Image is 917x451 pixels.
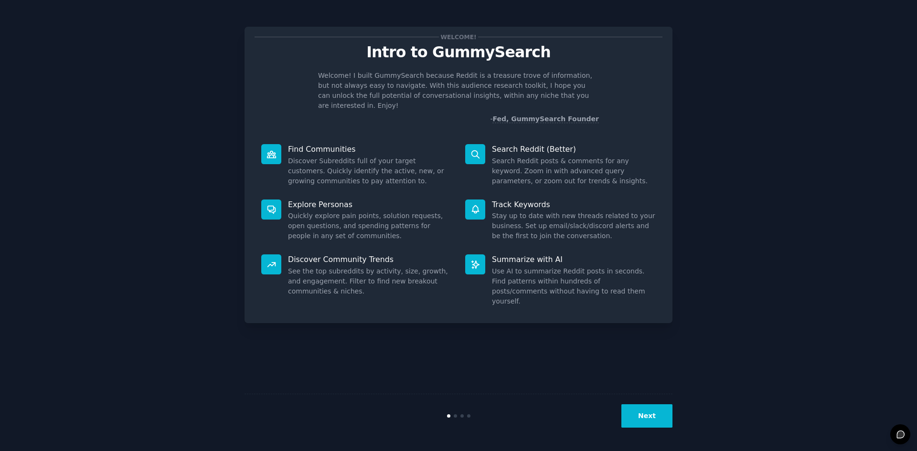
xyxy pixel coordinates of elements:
div: - [490,114,599,124]
p: Track Keywords [492,199,656,210]
p: Find Communities [288,144,452,154]
a: Fed, GummySearch Founder [492,115,599,123]
p: Intro to GummySearch [255,44,662,61]
dd: Search Reddit posts & comments for any keyword. Zoom in with advanced query parameters, or zoom o... [492,156,656,186]
dd: Discover Subreddits full of your target customers. Quickly identify the active, new, or growing c... [288,156,452,186]
dd: Stay up to date with new threads related to your business. Set up email/slack/discord alerts and ... [492,211,656,241]
dd: Use AI to summarize Reddit posts in seconds. Find patterns within hundreds of posts/comments with... [492,266,656,306]
p: Summarize with AI [492,254,656,264]
p: Discover Community Trends [288,254,452,264]
dd: See the top subreddits by activity, size, growth, and engagement. Filter to find new breakout com... [288,266,452,296]
p: Search Reddit (Better) [492,144,656,154]
p: Welcome! I built GummySearch because Reddit is a treasure trove of information, but not always ea... [318,71,599,111]
dd: Quickly explore pain points, solution requests, open questions, and spending patterns for people ... [288,211,452,241]
p: Explore Personas [288,199,452,210]
span: Welcome! [439,32,478,42]
button: Next [621,404,672,428]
